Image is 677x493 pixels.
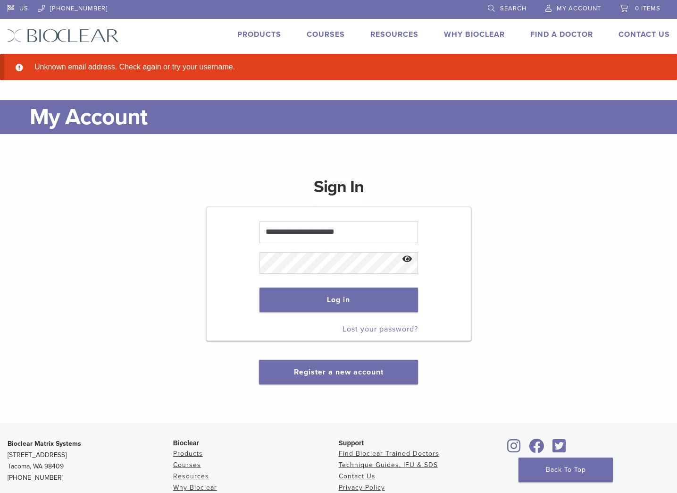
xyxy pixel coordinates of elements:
[339,461,438,469] a: Technique Guides, IFU & SDS
[7,29,119,42] img: Bioclear
[173,461,201,469] a: Courses
[635,5,660,12] span: 0 items
[500,5,527,12] span: Search
[8,438,173,484] p: [STREET_ADDRESS] Tacoma, WA 98409 [PHONE_NUMBER]
[173,484,217,492] a: Why Bioclear
[314,176,364,206] h1: Sign In
[307,30,345,39] a: Courses
[173,439,199,447] span: Bioclear
[173,472,209,480] a: Resources
[530,30,593,39] a: Find A Doctor
[518,458,613,482] a: Back To Top
[370,30,418,39] a: Resources
[343,324,418,334] a: Lost your password?
[173,450,203,458] a: Products
[339,439,364,447] span: Support
[8,440,81,448] strong: Bioclear Matrix Systems
[259,288,418,312] button: Log in
[30,100,670,134] h1: My Account
[618,30,670,39] a: Contact Us
[397,247,418,272] button: Show password
[339,450,439,458] a: Find Bioclear Trained Doctors
[259,360,418,384] button: Register a new account
[339,472,376,480] a: Contact Us
[237,30,281,39] a: Products
[31,61,662,73] li: Unknown email address. Check again or try your username.
[294,367,384,377] a: Register a new account
[504,444,524,454] a: Bioclear
[550,444,569,454] a: Bioclear
[339,484,385,492] a: Privacy Policy
[557,5,601,12] span: My Account
[526,444,547,454] a: Bioclear
[444,30,505,39] a: Why Bioclear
